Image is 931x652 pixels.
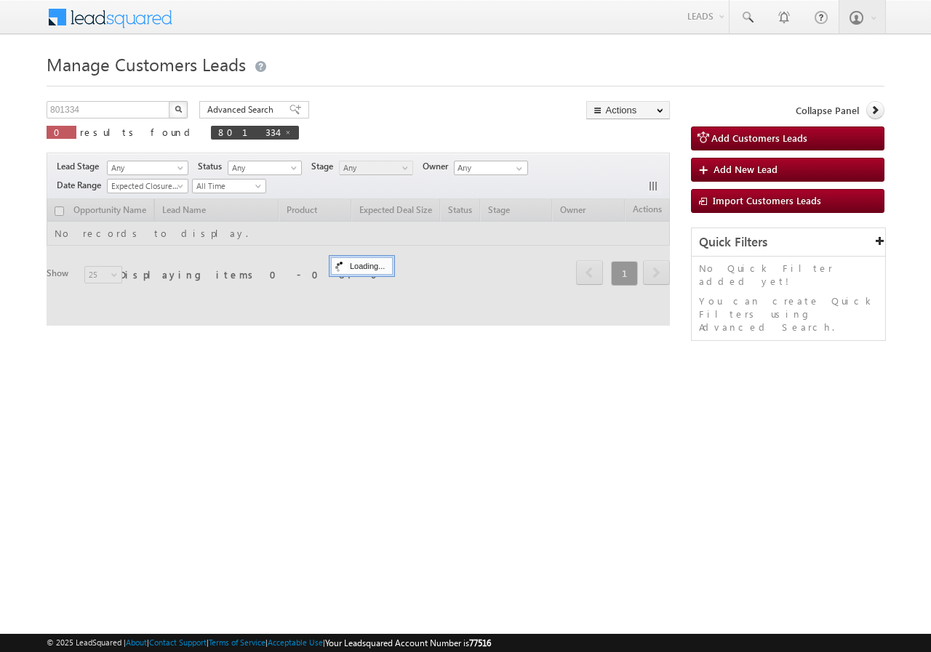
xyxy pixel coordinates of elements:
[714,163,778,175] span: Add New Lead
[311,160,339,173] span: Stage
[340,161,409,174] span: Any
[192,179,266,193] a: All Time
[107,179,188,193] a: Expected Closure Date
[339,161,413,175] a: Any
[193,180,262,193] span: All Time
[228,161,297,174] span: Any
[108,180,183,193] span: Expected Closure Date
[228,161,302,175] a: Any
[711,132,807,144] span: Add Customers Leads
[149,637,207,647] a: Contact Support
[126,637,147,647] a: About
[796,104,859,117] span: Collapse Panel
[692,228,885,257] div: Quick Filters
[108,161,183,174] span: Any
[218,126,277,138] span: 801334
[198,160,228,173] span: Status
[713,194,821,206] span: Import Customers Leads
[57,179,107,192] span: Date Range
[331,257,393,275] div: Loading...
[107,161,188,175] a: Any
[268,637,323,647] a: Acceptable Use
[54,126,69,138] span: 0
[469,637,491,648] span: 77516
[47,636,491,650] span: © 2025 LeadSquared | | | | |
[454,161,528,175] input: Type to Search
[57,160,105,173] span: Lead Stage
[47,52,246,76] span: Manage Customers Leads
[207,103,278,116] span: Advanced Search
[209,637,265,647] a: Terms of Service
[508,161,527,176] a: Show All Items
[175,105,182,113] img: Search
[699,294,878,334] p: You can create Quick Filters using Advanced Search.
[586,101,670,119] button: Actions
[699,262,878,288] p: No Quick Filter added yet!
[80,126,196,138] span: results found
[325,637,491,648] span: Your Leadsquared Account Number is
[423,160,454,173] span: Owner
